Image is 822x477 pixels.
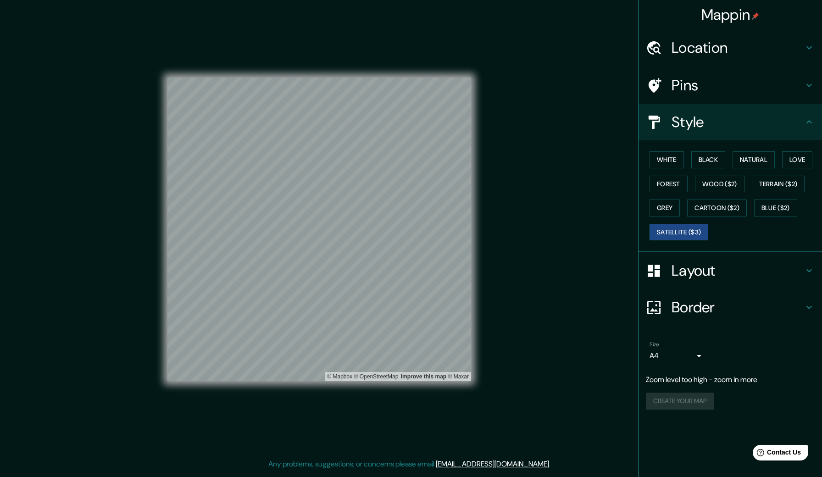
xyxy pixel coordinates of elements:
div: Location [639,29,822,66]
a: Mapbox [327,373,352,380]
button: Grey [650,200,680,216]
button: Terrain ($2) [752,176,805,193]
div: Style [639,104,822,140]
a: Map feedback [401,373,446,380]
button: Love [782,151,812,168]
label: Size [650,341,659,349]
div: A4 [650,349,705,363]
h4: Style [672,113,804,131]
button: White [650,151,684,168]
img: pin-icon.png [752,12,759,20]
button: Blue ($2) [754,200,797,216]
h4: Layout [672,261,804,280]
div: . [552,459,554,470]
button: Cartoon ($2) [687,200,747,216]
button: Black [691,151,726,168]
a: [EMAIL_ADDRESS][DOMAIN_NAME] [436,459,549,469]
button: Natural [733,151,775,168]
h4: Mappin [701,6,760,24]
button: Satellite ($3) [650,224,708,241]
p: Zoom level too high - zoom in more [646,374,815,385]
div: Border [639,289,822,326]
div: Layout [639,252,822,289]
button: Wood ($2) [695,176,744,193]
p: Any problems, suggestions, or concerns please email . [268,459,550,470]
canvas: Map [167,78,471,381]
div: . [550,459,552,470]
iframe: Help widget launcher [740,441,812,467]
h4: Border [672,298,804,316]
a: Maxar [448,373,469,380]
div: Pins [639,67,822,104]
a: OpenStreetMap [354,373,399,380]
h4: Pins [672,76,804,94]
button: Forest [650,176,688,193]
h4: Location [672,39,804,57]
